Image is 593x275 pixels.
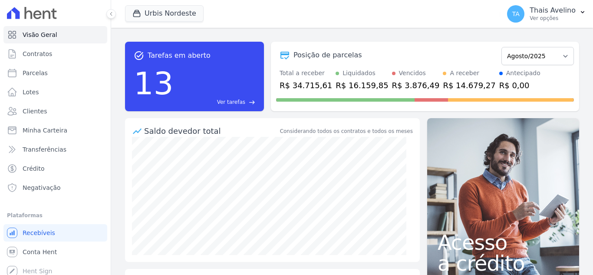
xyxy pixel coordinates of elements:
[506,69,540,78] div: Antecipado
[3,243,107,261] a: Conta Hent
[134,61,174,106] div: 13
[7,210,104,221] div: Plataformas
[399,69,426,78] div: Vencidos
[23,126,67,135] span: Minha Carteira
[512,11,520,17] span: TA
[3,45,107,63] a: Contratos
[23,50,52,58] span: Contratos
[134,50,144,61] span: task_alt
[438,253,569,274] span: a crédito
[3,83,107,101] a: Lotes
[280,80,332,91] div: R$ 34.715,61
[23,164,45,173] span: Crédito
[500,2,593,26] button: TA Thais Avelino Ver opções
[144,125,278,137] div: Saldo devedor total
[3,122,107,139] a: Minha Carteira
[23,183,61,192] span: Negativação
[280,69,332,78] div: Total a receber
[177,98,255,106] a: Ver tarefas east
[450,69,479,78] div: A receber
[125,5,204,22] button: Urbis Nordeste
[23,30,57,39] span: Visão Geral
[23,69,48,77] span: Parcelas
[3,179,107,196] a: Negativação
[23,107,47,116] span: Clientes
[343,69,376,78] div: Liquidados
[443,80,495,91] div: R$ 14.679,27
[23,248,57,256] span: Conta Hent
[530,6,576,15] p: Thais Avelino
[23,88,39,96] span: Lotes
[3,141,107,158] a: Transferências
[499,80,540,91] div: R$ 0,00
[3,224,107,242] a: Recebíveis
[3,103,107,120] a: Clientes
[280,127,413,135] div: Considerando todos os contratos e todos os meses
[217,98,245,106] span: Ver tarefas
[148,50,211,61] span: Tarefas em aberto
[23,229,55,237] span: Recebíveis
[249,99,255,106] span: east
[438,232,569,253] span: Acesso
[336,80,388,91] div: R$ 16.159,85
[3,64,107,82] a: Parcelas
[23,145,66,154] span: Transferências
[392,80,440,91] div: R$ 3.876,49
[293,50,362,60] div: Posição de parcelas
[3,160,107,177] a: Crédito
[3,26,107,43] a: Visão Geral
[530,15,576,22] p: Ver opções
